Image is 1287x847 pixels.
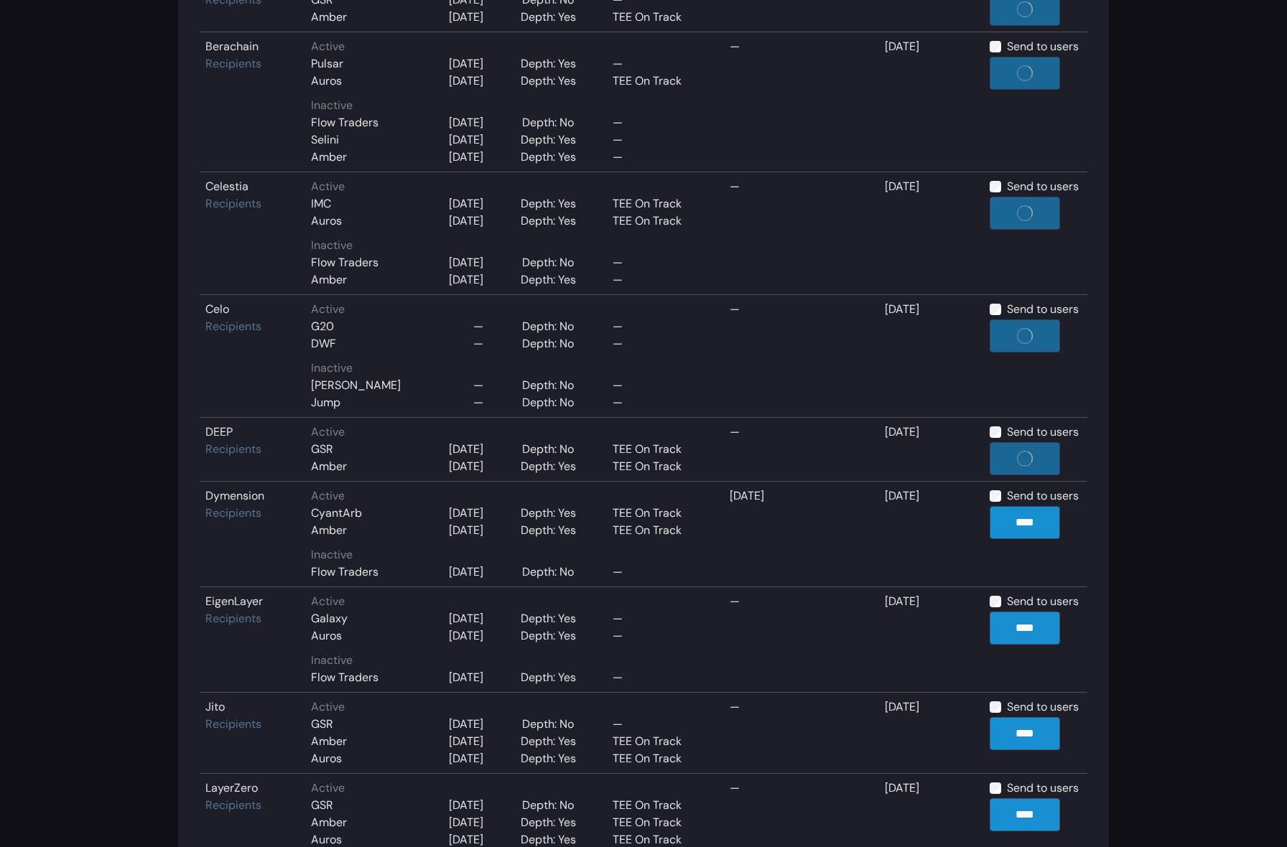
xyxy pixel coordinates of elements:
div: Active [311,780,717,797]
div: TEE On Track [613,733,706,750]
a: Recipients [205,611,261,626]
div: [DATE] [449,149,483,166]
label: Send to users [1007,780,1079,797]
div: — [613,335,706,352]
div: Depth: Yes [521,195,583,212]
div: Depth: No [522,254,581,271]
div: Auros [311,212,342,230]
a: Recipients [205,56,261,71]
div: Amber [311,522,347,539]
div: G20 [311,318,334,335]
div: — [613,114,706,131]
div: Active [311,698,717,716]
div: TEE On Track [613,458,706,475]
div: [DATE] [449,212,483,230]
div: — [473,377,483,394]
div: TEE On Track [613,195,706,212]
td: [DATE] [879,172,984,295]
div: — [613,131,706,149]
div: Depth: Yes [521,271,583,289]
div: [DATE] [449,195,483,212]
td: [DATE] [879,295,984,418]
div: [DATE] [449,669,483,686]
div: [DATE] [449,114,483,131]
label: Send to users [1007,178,1079,195]
td: — [724,32,879,172]
div: Depth: No [522,318,581,335]
td: [DATE] [724,482,879,587]
div: Depth: No [522,716,581,733]
div: Depth: Yes [521,750,583,767]
td: [DATE] [879,32,984,172]
label: Send to users [1007,698,1079,716]
td: [DATE] [879,587,984,693]
div: — [613,318,706,335]
div: TEE On Track [613,505,706,522]
div: GSR [311,797,333,814]
div: Auros [311,72,342,90]
div: TEE On Track [613,72,706,90]
div: Depth: Yes [521,131,583,149]
div: Amber [311,149,347,166]
div: Amber [311,733,347,750]
div: TEE On Track [613,9,706,26]
a: Recipients [205,441,261,457]
div: — [613,627,706,645]
div: Amber [311,271,347,289]
div: [DATE] [449,797,483,814]
div: Galaxy [311,610,348,627]
label: Send to users [1007,593,1079,610]
div: [DATE] [449,733,483,750]
a: Jito [205,699,225,714]
div: — [613,254,706,271]
div: [PERSON_NAME] [311,377,401,394]
div: [DATE] [449,814,483,831]
div: [DATE] [449,750,483,767]
div: TEE On Track [613,797,706,814]
div: Selini [311,131,339,149]
div: Depth: Yes [521,9,583,26]
div: TEE On Track [613,522,706,539]
div: Active [311,178,717,195]
div: CyantArb [311,505,362,522]
div: [DATE] [449,563,483,581]
div: — [613,149,706,166]
div: Active [311,301,717,318]
div: Depth: No [522,335,581,352]
td: — [724,295,879,418]
div: Depth: Yes [521,458,583,475]
div: Inactive [311,237,717,254]
a: EigenLayer [205,594,263,609]
div: Inactive [311,360,717,377]
div: Jump [311,394,340,411]
div: — [473,394,483,411]
div: Active [311,38,717,55]
td: [DATE] [879,418,984,482]
label: Send to users [1007,487,1079,505]
a: Celestia [205,179,248,194]
a: Dymension [205,488,264,503]
div: Depth: No [522,114,581,131]
div: Pulsar [311,55,343,72]
label: Send to users [1007,301,1079,318]
a: Berachain [205,39,259,54]
div: GSR [311,716,333,733]
a: LayerZero [205,780,258,795]
div: TEE On Track [613,814,706,831]
td: [DATE] [879,482,984,587]
div: Auros [311,627,342,645]
div: [DATE] [449,458,483,475]
div: — [613,377,706,394]
div: TEE On Track [613,212,706,230]
div: Depth: Yes [521,627,583,645]
div: — [613,610,706,627]
div: Inactive [311,97,717,114]
div: — [473,318,483,335]
div: — [613,394,706,411]
div: — [473,335,483,352]
div: Flow Traders [311,114,378,131]
div: Depth: Yes [521,669,583,686]
div: [DATE] [449,627,483,645]
div: Depth: No [522,563,581,581]
div: Depth: Yes [521,149,583,166]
